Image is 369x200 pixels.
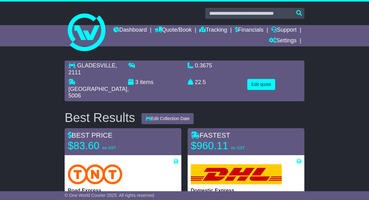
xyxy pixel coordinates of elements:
[142,113,194,124] button: Edit Collection Date
[231,146,244,150] span: inc GST
[155,25,192,36] a: Quote/Book
[61,111,138,124] div: Best Results
[77,62,115,69] span: GLADESVILLE
[65,193,155,198] span: © One World Courier 2025. All rights reserved.
[68,86,127,92] span: [GEOGRAPHIC_DATA]
[68,187,178,193] p: Road Express
[68,86,129,99] span: , 5006
[247,79,275,90] button: Edit quote
[68,139,146,152] p: $83.60
[191,131,230,139] span: FASTEST
[102,146,116,150] span: inc GST
[271,25,297,36] a: Support
[195,62,212,69] span: 0.3675
[140,79,153,85] span: items
[199,25,227,36] a: Tracking
[195,79,206,85] span: 22.5
[191,164,282,184] img: DHL: Domestic Express
[68,62,117,76] span: , 2111
[113,25,147,36] a: Dashboard
[269,36,297,46] a: Settings
[135,79,138,85] span: 3
[191,139,269,152] p: $960.11
[68,131,112,139] span: BEST PRICE
[191,187,301,193] p: Domestic Express
[68,164,122,184] img: TNT Domestic: Road Express
[235,25,264,36] a: Financials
